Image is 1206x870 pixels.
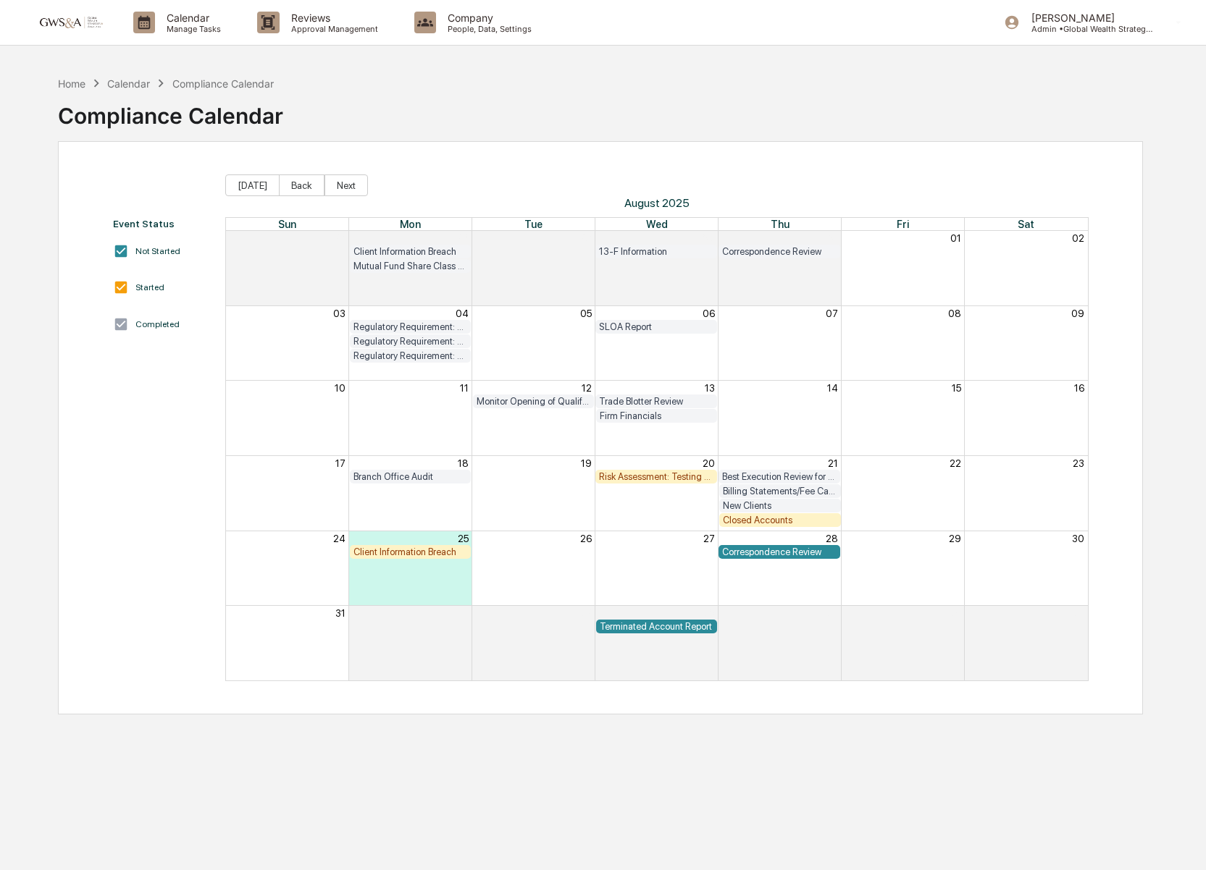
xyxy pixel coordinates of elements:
[335,382,346,394] button: 10
[599,471,713,482] div: Risk Assessment: Testing of Compliance Program
[950,232,961,244] button: 01
[950,457,961,469] button: 22
[353,350,468,361] div: Regulatory Requirement: File Form N-PX (Annual 13F Filers only)
[723,486,837,497] div: Billing Statements/Fee Calculations Report
[579,232,592,244] button: 29
[1073,457,1084,469] button: 23
[135,319,180,329] div: Completed
[828,232,838,244] button: 31
[949,533,961,544] button: 29
[280,24,385,34] p: Approval Management
[723,515,837,525] div: Closed Accounts
[599,396,713,407] div: Trade Blotter Review
[827,382,838,394] button: 14
[353,336,468,347] div: Regulatory Requirement: 13F Filings DUE
[135,282,164,292] div: Started
[225,174,280,196] button: [DATE]
[771,218,790,230] span: Thu
[952,382,961,394] button: 15
[579,607,592,619] button: 02
[107,77,150,90] div: Calendar
[458,457,469,469] button: 18
[225,217,1089,681] div: Month View
[580,308,592,319] button: 05
[828,457,838,469] button: 21
[1020,12,1155,24] p: [PERSON_NAME]
[722,246,837,257] div: Correspondence Review
[897,218,909,230] span: Fri
[703,607,715,619] button: 03
[333,533,346,544] button: 24
[948,308,961,319] button: 08
[581,457,592,469] button: 19
[334,232,346,244] button: 27
[524,218,543,230] span: Tue
[1018,218,1034,230] span: Sat
[353,261,468,271] div: Mutual Fund Share Class Review
[436,12,539,24] p: Company
[1072,607,1084,619] button: 06
[1072,533,1084,544] button: 30
[135,246,180,256] div: Not Started
[278,218,296,230] span: Sun
[58,77,85,90] div: Home
[458,533,469,544] button: 25
[600,410,714,421] div: Firm Financials
[1160,822,1199,861] iframe: Open customer support
[353,546,468,557] div: Client Information Breach
[703,308,715,319] button: 06
[722,471,837,482] div: Best Execution Review for each Custodian
[1074,382,1084,394] button: 16
[599,246,713,257] div: 13-F Information
[1072,232,1084,244] button: 02
[225,196,1089,210] span: August 2025
[456,232,469,244] button: 28
[58,91,283,129] div: Compliance Calendar
[155,12,228,24] p: Calendar
[950,607,961,619] button: 05
[1020,24,1155,34] p: Admin • Global Wealth Strategies Associates
[825,607,838,619] button: 04
[703,533,715,544] button: 27
[456,308,469,319] button: 04
[335,457,346,469] button: 17
[35,15,104,29] img: logo
[155,24,228,34] p: Manage Tasks
[324,174,368,196] button: Next
[826,308,838,319] button: 07
[826,533,838,544] button: 28
[703,232,715,244] button: 30
[703,457,715,469] button: 20
[646,218,668,230] span: Wed
[582,382,592,394] button: 12
[458,607,469,619] button: 01
[279,174,324,196] button: Back
[723,500,837,511] div: New Clients
[335,607,346,619] button: 31
[113,218,211,229] div: Event Status
[353,321,468,332] div: Regulatory Requirement: File Form N-PX (Annual 13F Filers only)FOr
[353,246,468,257] div: Client Information Breach
[599,321,713,332] div: SLOA Report
[1071,308,1084,319] button: 09
[400,218,421,230] span: Mon
[333,308,346,319] button: 03
[580,533,592,544] button: 26
[172,77,274,90] div: Compliance Calendar
[600,621,714,632] div: Terminated Account Report
[722,546,837,557] div: Correspondence Review
[436,24,539,34] p: People, Data, Settings
[477,396,591,407] div: Monitor Opening of Qualified Accounts
[353,471,468,482] div: Branch Office Audit
[460,382,469,394] button: 11
[280,12,385,24] p: Reviews
[705,382,715,394] button: 13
